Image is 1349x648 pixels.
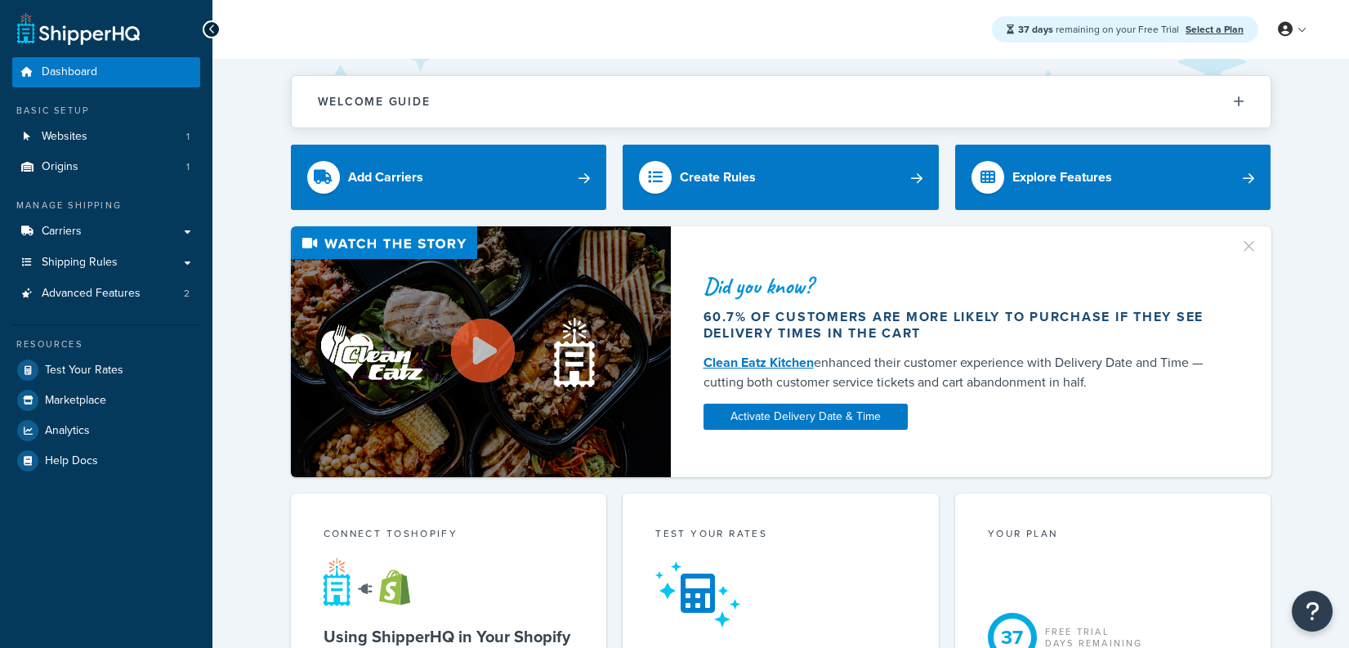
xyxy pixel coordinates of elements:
div: Explore Features [1012,166,1112,189]
a: Analytics [12,416,200,445]
a: Shipping Rules [12,248,200,278]
li: Advanced Features [12,279,200,309]
span: Origins [42,160,78,174]
a: Select a Plan [1186,22,1244,37]
strong: 37 days [1018,22,1053,37]
a: Test Your Rates [12,355,200,385]
div: enhanced their customer experience with Delivery Date and Time — cutting both customer service ti... [704,353,1220,392]
span: Help Docs [45,454,98,468]
span: Websites [42,130,87,144]
div: Basic Setup [12,104,200,118]
span: remaining on your Free Trial [1018,22,1181,37]
button: Open Resource Center [1292,591,1333,632]
div: Resources [12,337,200,351]
a: Advanced Features2 [12,279,200,309]
a: Activate Delivery Date & Time [704,404,908,430]
li: Origins [12,152,200,182]
a: Marketplace [12,386,200,415]
a: Websites1 [12,122,200,152]
a: Explore Features [955,145,1271,210]
span: Shipping Rules [42,256,118,270]
span: 2 [184,287,190,301]
div: Test your rates [655,526,906,545]
a: Origins1 [12,152,200,182]
span: 1 [186,130,190,144]
div: Connect to Shopify [324,526,574,545]
div: Your Plan [988,526,1239,545]
a: Clean Eatz Kitchen [704,353,814,372]
span: Carriers [42,225,82,239]
span: Dashboard [42,65,97,79]
button: Welcome Guide [292,76,1271,127]
li: Websites [12,122,200,152]
div: Manage Shipping [12,199,200,212]
a: Dashboard [12,57,200,87]
span: Advanced Features [42,287,141,301]
span: Marketplace [45,394,106,408]
a: Add Carriers [291,145,607,210]
div: Create Rules [680,166,756,189]
div: 60.7% of customers are more likely to purchase if they see delivery times in the cart [704,309,1220,342]
a: Help Docs [12,446,200,476]
span: Analytics [45,424,90,438]
a: Create Rules [623,145,939,210]
span: 1 [186,160,190,174]
img: connect-shq-shopify-9b9a8c5a.svg [324,557,426,606]
h2: Welcome Guide [318,96,431,108]
a: Carriers [12,217,200,247]
img: Video thumbnail [291,226,671,477]
div: Add Carriers [348,166,423,189]
span: Test Your Rates [45,364,123,378]
div: Did you know? [704,275,1220,297]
